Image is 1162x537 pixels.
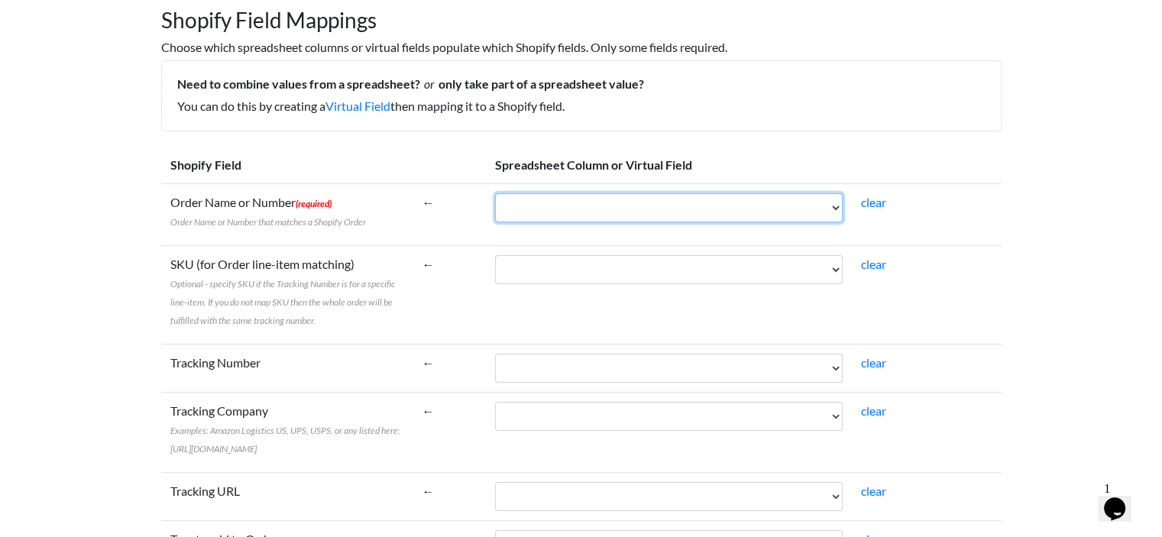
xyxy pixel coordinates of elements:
a: clear [861,355,886,370]
a: clear [861,403,886,418]
span: Order Name or Number that matches a Shopify Order [170,216,366,228]
span: (required) [296,198,332,209]
label: Order Name or Number [170,193,366,230]
i: or [420,76,439,91]
span: Optional - specify SKU if the Tracking Number is for a specific line-item. If you do not map SKU ... [170,278,395,326]
label: Tracking URL [170,482,240,500]
h6: Choose which spreadsheet columns or virtual fields populate which Shopify fields. Only some field... [161,40,1002,54]
td: ← [413,183,487,245]
h5: Need to combine values from a spreadsheet? only take part of a spreadsheet value? [177,76,986,91]
label: Tracking Number [170,354,261,372]
span: Examples: Amazon Logistics US, UPS, USPS, or any listed here: [URL][DOMAIN_NAME] [170,425,400,455]
label: SKU (for Order line-item matching) [170,255,404,328]
p: You can do this by creating a then mapping it to a Shopify field. [177,97,986,115]
a: clear [861,195,886,209]
label: Tracking Company [170,402,404,457]
th: Shopify Field [161,147,413,184]
a: clear [861,257,886,271]
td: ← [413,344,487,392]
th: Spreadsheet Column or Virtual Field [486,147,1001,184]
td: ← [413,245,487,344]
a: clear [861,484,886,498]
td: ← [413,392,487,472]
td: ← [413,472,487,520]
a: Virtual Field [325,99,390,113]
iframe: chat widget [1098,476,1147,522]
